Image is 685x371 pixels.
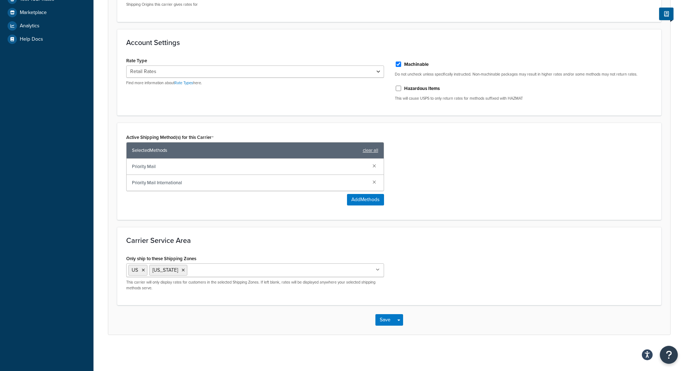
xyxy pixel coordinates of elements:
[132,178,367,188] span: Priority Mail International
[126,58,147,63] label: Rate Type
[347,194,384,205] button: AddMethods
[395,96,653,101] p: This will cause USPS to only return rates for methods suffixed with HAZMAT
[5,19,88,32] a: Analytics
[132,145,359,155] span: Selected Methods
[660,346,678,364] button: Open Resource Center
[126,39,652,46] h3: Account Settings
[404,61,429,68] label: Machinable
[5,33,88,46] a: Help Docs
[152,266,178,274] span: [US_STATE]
[375,314,395,326] button: Save
[126,135,214,140] label: Active Shipping Method(s) for this Carrier
[126,80,384,86] p: Find more information about here.
[659,8,673,20] button: Show Help Docs
[132,162,367,172] span: Priority Mail
[20,10,47,16] span: Marketplace
[395,72,653,77] p: Do not uncheck unless specifically instructed. Non-machinable packages may result in higher rates...
[126,280,384,291] p: This carrier will only display rates for customers in the selected Shipping Zones. If left blank,...
[126,236,652,244] h3: Carrier Service Area
[20,36,43,42] span: Help Docs
[126,256,196,261] label: Only ship to these Shipping Zones
[5,6,88,19] a: Marketplace
[404,85,440,92] label: Hazardous Items
[174,80,193,86] a: Rate Types
[132,266,138,274] span: US
[20,23,40,29] span: Analytics
[363,145,378,155] a: clear all
[126,2,384,7] p: Shipping Origins this carrier gives rates for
